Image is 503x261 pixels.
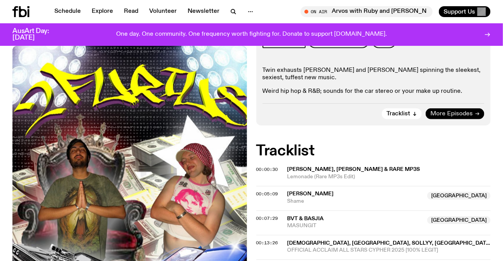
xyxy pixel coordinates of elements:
span: BVT & Basjia [287,216,324,221]
a: Schedule [50,6,85,17]
h2: Tracklist [256,144,491,158]
button: 00:05:09 [256,192,278,196]
span: Lemonade (Rare MP3s Edit) [287,173,491,181]
h3: AusArt Day: [DATE] [12,28,62,41]
a: Explore [87,6,118,17]
span: 00:07:29 [256,215,278,221]
a: Volunteer [144,6,181,17]
span: OFFICIAL ACCLAIM ALL STARS CYPHER 2025 [100% LEGIT] [287,247,491,254]
span: 00:00:30 [256,166,278,172]
p: Twin exhausts [PERSON_NAME] and [PERSON_NAME] spinning the sleekest, sexiest, tuffest new music. [263,67,485,82]
button: 00:07:29 [256,216,278,221]
span: 00:05:09 [256,191,278,197]
button: Support Us [439,6,491,17]
span: [GEOGRAPHIC_DATA] [427,216,491,224]
a: Read [119,6,143,17]
span: [PERSON_NAME] [287,191,334,197]
span: Shame [287,198,423,205]
span: MASUNGIT [287,222,423,230]
span: 00:13:26 [256,240,278,246]
span: More Episodes [430,111,473,117]
button: On AirArvos with Ruby and [PERSON_NAME] [301,6,433,17]
span: [DEMOGRAPHIC_DATA], [GEOGRAPHIC_DATA], SOLLYY, [GEOGRAPHIC_DATA] [287,240,492,246]
span: [GEOGRAPHIC_DATA] [427,192,491,200]
button: 00:00:30 [256,167,278,172]
button: Tracklist [382,108,422,119]
button: 00:13:26 [256,241,278,245]
span: Tracklist [386,111,410,117]
p: Weird hip hop & R&B; sounds for the car stereo or your make up routine. [263,88,485,95]
a: Newsletter [183,6,224,17]
a: More Episodes [426,108,484,119]
span: [PERSON_NAME], [PERSON_NAME] & Rare MP3s [287,167,420,172]
p: One day. One community. One frequency worth fighting for. Donate to support [DOMAIN_NAME]. [116,31,387,38]
span: Support Us [444,8,475,15]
